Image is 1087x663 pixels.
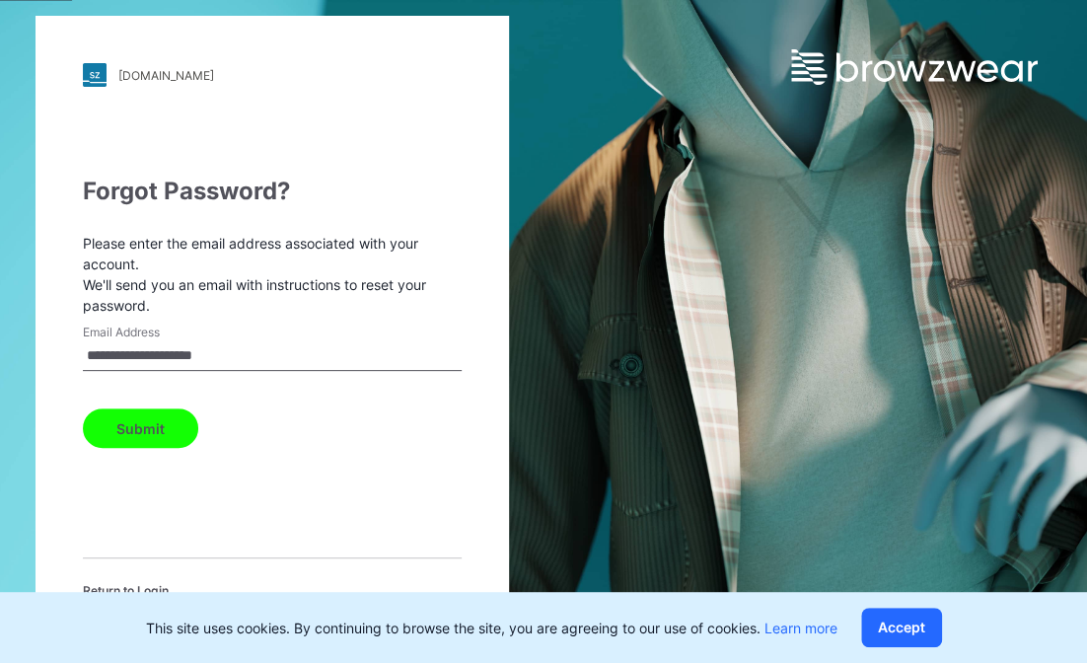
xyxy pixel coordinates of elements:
a: Learn more [764,620,837,636]
span: Return to Login [83,582,169,600]
p: Please enter the email address associated with your account. We'll send you an email with instruc... [83,233,462,316]
div: [DOMAIN_NAME] [118,68,214,83]
p: This site uses cookies. By continuing to browse the site, you are agreeing to our use of cookies. [146,618,837,638]
label: Email Address [83,324,221,341]
img: stylezone-logo.562084cfcfab977791bfbf7441f1a819.svg [83,63,107,87]
button: Accept [861,608,942,647]
img: browzwear-logo.e42bd6dac1945053ebaf764b6aa21510.svg [791,49,1038,85]
button: Submit [83,408,198,448]
a: [DOMAIN_NAME] [83,63,462,87]
div: Forgot Password? [83,174,462,209]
